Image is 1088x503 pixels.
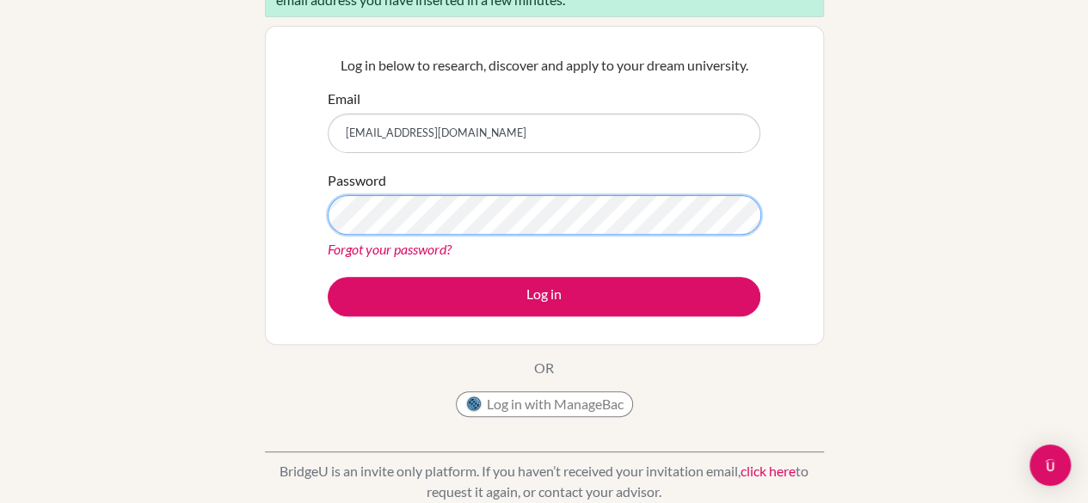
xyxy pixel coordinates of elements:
[741,463,796,479] a: click here
[1030,445,1071,486] div: Open Intercom Messenger
[456,391,633,417] button: Log in with ManageBac
[534,358,554,378] p: OR
[328,277,760,316] button: Log in
[328,55,760,76] p: Log in below to research, discover and apply to your dream university.
[328,170,386,191] label: Password
[265,461,824,502] p: BridgeU is an invite only platform. If you haven’t received your invitation email, to request it ...
[328,89,360,109] label: Email
[328,241,452,257] a: Forgot your password?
